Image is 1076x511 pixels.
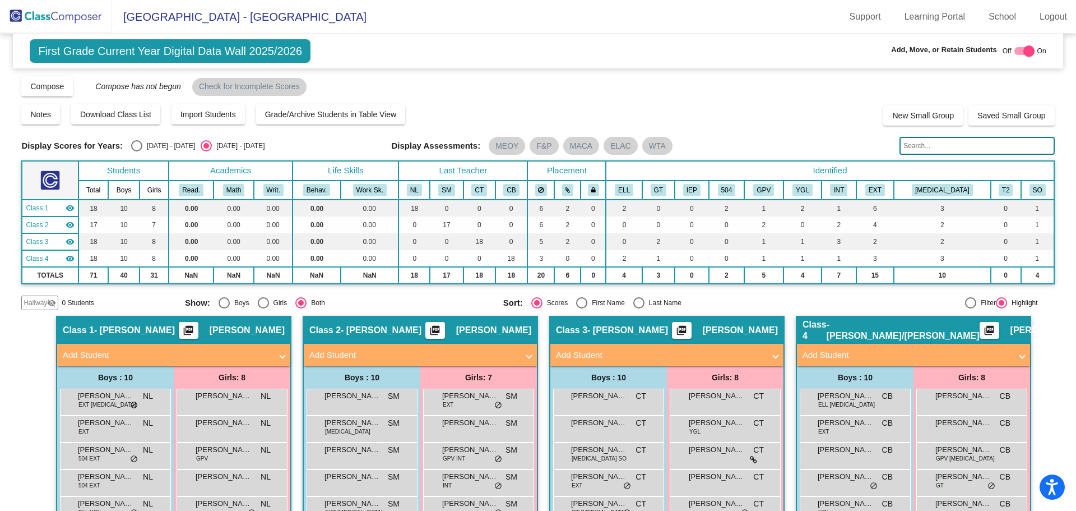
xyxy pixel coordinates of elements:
td: 0 [991,267,1021,284]
td: 0.00 [214,233,254,250]
td: 0 [675,250,709,267]
span: Grade/Archive Students in Table View [265,110,397,119]
td: 0 [430,233,463,250]
td: 0 [675,233,709,250]
button: Print Students Details [672,322,692,339]
div: Filter [976,298,996,308]
button: GPV [753,184,774,196]
td: 0.00 [293,250,341,267]
td: 2 [856,233,894,250]
span: Add, Move, or Retain Students [891,44,997,56]
td: 1 [744,233,783,250]
td: Caroline Tachine - Caroline Tachine [22,233,78,250]
th: Girls [140,181,169,200]
td: 3 [642,267,675,284]
button: Print Students Details [980,322,999,339]
td: 10 [108,250,139,267]
td: 0 [991,233,1021,250]
td: 5 [744,267,783,284]
div: Girls: 7 [420,366,537,389]
td: 18 [398,200,430,217]
button: New Small Group [883,105,963,126]
mat-icon: visibility [66,254,75,263]
span: Class 1 [26,203,48,213]
div: Girls: 8 [174,366,290,389]
td: 0 [463,250,495,267]
div: Boys [230,298,249,308]
button: IEP [683,184,701,196]
td: 0 [991,200,1021,217]
span: - [PERSON_NAME] [587,325,668,336]
th: Academics [169,161,293,181]
td: NaN [214,267,254,284]
th: Life Skills [293,161,398,181]
td: 3 [822,233,856,250]
td: 15 [856,267,894,284]
th: Keep with students [554,181,581,200]
span: On [1037,46,1046,56]
span: ELL [MEDICAL_DATA] [818,400,875,409]
a: Learning Portal [896,8,975,26]
div: Boys : 10 [304,366,420,389]
th: Total [78,181,109,200]
td: 17 [78,217,109,233]
a: Logout [1031,8,1076,26]
span: SM [505,390,517,402]
td: 0.00 [254,233,293,250]
span: [PERSON_NAME] [196,390,252,402]
td: 0.00 [341,217,398,233]
div: Scores [542,298,568,308]
th: Keep with teacher [581,181,606,200]
span: EXT [443,400,453,409]
td: 0.00 [169,250,214,267]
td: 0.00 [254,200,293,217]
td: 18 [463,233,495,250]
span: Download Class List [80,110,151,119]
td: 40 [108,267,139,284]
td: 18 [78,233,109,250]
span: New Small Group [892,111,954,120]
span: Class 3 [556,325,587,336]
td: 2 [554,217,581,233]
td: 10 [108,233,139,250]
span: [PERSON_NAME] [571,390,627,402]
span: Sort: [503,298,523,308]
td: 0.00 [341,250,398,267]
th: Identified [606,161,1054,181]
td: 0 [398,250,430,267]
td: 1 [1021,250,1054,267]
td: 0.00 [293,233,341,250]
mat-chip: MACA [563,137,599,155]
mat-icon: visibility [66,237,75,246]
span: [GEOGRAPHIC_DATA] - [GEOGRAPHIC_DATA] [112,8,367,26]
span: - [PERSON_NAME] [94,325,175,336]
td: 0 [606,233,642,250]
td: 1 [1021,200,1054,217]
span: Class 3 [26,237,48,247]
div: Boys : 10 [57,366,174,389]
mat-chip: Check for Incomplete Scores [192,78,307,96]
td: 7 [140,217,169,233]
th: RTI Tier 3 [894,181,991,200]
td: 17 [430,217,463,233]
span: Hallway [24,298,47,308]
td: 18 [398,267,430,284]
th: Placement [527,161,606,181]
td: 1 [1021,233,1054,250]
span: - [PERSON_NAME]/[PERSON_NAME] [827,319,980,342]
th: Keep away students [527,181,554,200]
span: Display Assessments: [392,141,481,151]
td: 0 [554,250,581,267]
mat-icon: picture_as_pdf [182,325,195,340]
button: Math [223,184,244,196]
td: 71 [78,267,109,284]
button: Notes [21,104,60,125]
td: 0 [495,233,528,250]
td: 0 [430,250,463,267]
td: 4 [1021,267,1054,284]
th: Gifted and Talented [642,181,675,200]
mat-chip: ELAC [604,137,638,155]
button: INT [830,184,847,196]
mat-icon: visibility_off [47,298,56,307]
td: 0 [991,217,1021,233]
